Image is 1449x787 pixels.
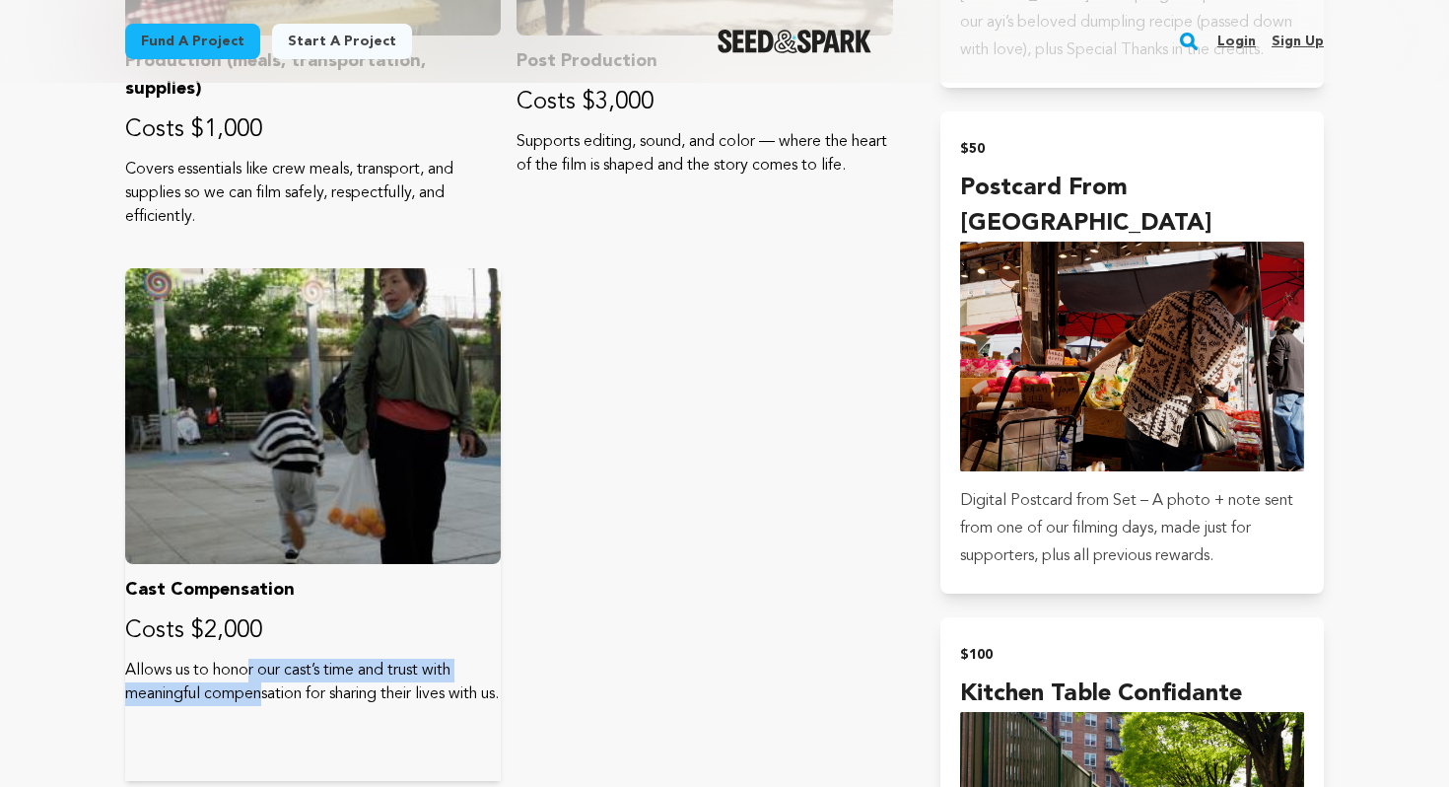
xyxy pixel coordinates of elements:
a: Fund a project [125,24,260,59]
a: Start a project [272,24,412,59]
button: $50 Postcard from [GEOGRAPHIC_DATA] incentive Digital Postcard from Set – A photo + note sent fro... [940,111,1324,594]
a: Sign up [1272,26,1324,57]
p: Digital Postcard from Set – A photo + note sent from one of our filming days, made just for suppo... [960,487,1304,570]
p: Allows us to honor our cast’s time and trust with meaningful compensation for sharing their lives... [125,659,501,706]
img: Seed&Spark Logo Dark Mode [718,30,872,53]
img: incentive [960,242,1304,471]
p: Costs $2,000 [125,615,501,647]
h4: Postcard from [GEOGRAPHIC_DATA] [960,171,1304,242]
h2: $100 [960,641,1304,669]
a: Seed&Spark Homepage [718,30,872,53]
h4: Kitchen Table Confidante [960,677,1304,712]
p: Costs $1,000 [125,114,501,146]
p: Costs $3,000 [517,87,892,118]
a: Login [1217,26,1256,57]
p: Supports editing, sound, and color — where the heart of the film is shaped and the story comes to... [517,130,892,178]
p: Cast Compensation [125,576,501,604]
p: Covers essentials like crew meals, transport, and supplies so we can film safely, respectfully, a... [125,158,501,229]
h2: $50 [960,135,1304,163]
